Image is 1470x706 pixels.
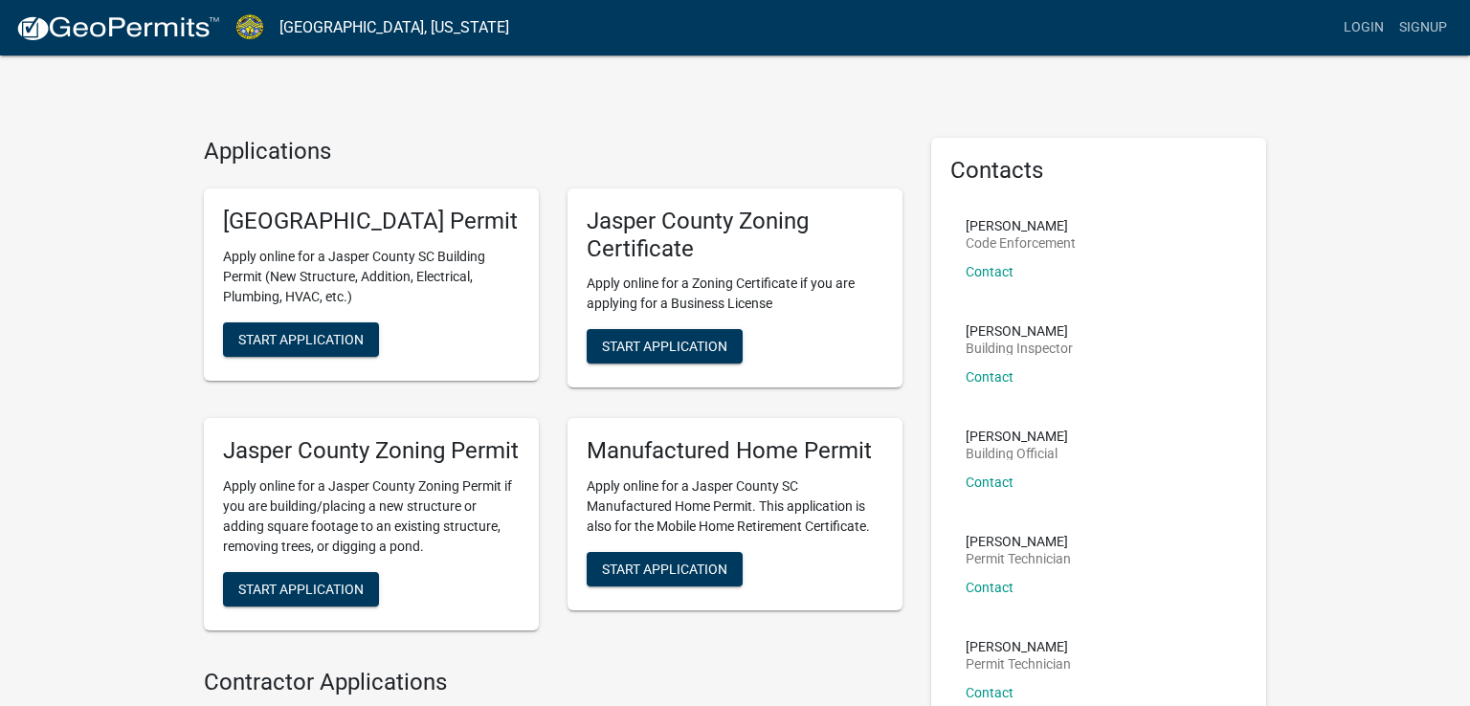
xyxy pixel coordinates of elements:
span: Start Application [238,331,364,346]
h5: Jasper County Zoning Permit [223,437,520,465]
span: Start Application [238,582,364,597]
h5: [GEOGRAPHIC_DATA] Permit [223,208,520,235]
p: [PERSON_NAME] [966,640,1071,653]
p: Building Inspector [966,342,1073,355]
wm-workflow-list-section: Applications [204,138,902,646]
h5: Manufactured Home Permit [587,437,883,465]
button: Start Application [587,329,743,364]
a: Contact [966,474,1013,490]
a: [GEOGRAPHIC_DATA], [US_STATE] [279,11,509,44]
p: [PERSON_NAME] [966,535,1071,548]
a: Contact [966,264,1013,279]
p: Permit Technician [966,657,1071,671]
a: Contact [966,685,1013,700]
p: [PERSON_NAME] [966,430,1068,443]
p: Apply online for a Zoning Certificate if you are applying for a Business License [587,274,883,314]
h5: Contacts [950,157,1247,185]
p: Apply online for a Jasper County Zoning Permit if you are building/placing a new structure or add... [223,476,520,557]
span: Start Application [602,562,727,577]
p: [PERSON_NAME] [966,324,1073,338]
button: Start Application [587,552,743,586]
h4: Applications [204,138,902,165]
a: Signup [1392,10,1455,46]
button: Start Application [223,572,379,607]
a: Login [1336,10,1392,46]
button: Start Application [223,322,379,357]
img: Jasper County, South Carolina [235,14,264,40]
h5: Jasper County Zoning Certificate [587,208,883,263]
p: Building Official [966,447,1068,460]
a: Contact [966,369,1013,385]
h4: Contractor Applications [204,669,902,696]
span: Start Application [602,339,727,354]
p: Permit Technician [966,552,1071,565]
p: Code Enforcement [966,236,1076,250]
a: Contact [966,580,1013,595]
p: Apply online for a Jasper County SC Building Permit (New Structure, Addition, Electrical, Plumbin... [223,247,520,307]
p: [PERSON_NAME] [966,219,1076,232]
p: Apply online for a Jasper County SC Manufactured Home Permit. This application is also for the Mo... [587,476,883,537]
